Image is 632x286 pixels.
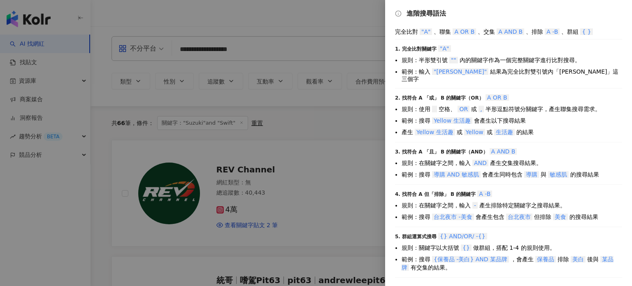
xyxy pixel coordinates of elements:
span: {保養品 -美白} AND 某品牌 [432,256,509,263]
div: 2. 找符合 A 「或」 B 的關鍵字（OR） [395,93,622,102]
li: 範例：搜尋 ，會產生 排除 後與 有交集的結果。 [402,255,622,272]
div: 5. 群組運算式搜尋 [395,232,622,240]
span: { } [580,28,592,35]
div: 4. 找符合 A 但「排除」 B 的關鍵字 [395,190,622,198]
span: "" [449,57,458,63]
li: 範例：輸入 結果為完全比對雙引號內「[PERSON_NAME]」這三個字 [402,67,622,82]
span: A -B [477,191,492,197]
div: 1. 完全比對關鍵字 [395,44,622,53]
span: 美白 [571,256,586,263]
span: , [479,106,483,112]
span: A OR B [453,28,476,35]
span: A AND B [497,28,524,35]
span: 導購 AND 敏感肌 [432,171,481,178]
span: "[PERSON_NAME]" [432,68,488,75]
li: 規則：關鍵字以大括號 做群組，搭配 1-4 的規則使用。 [402,244,622,252]
div: 3. 找符合 A 「且」 B 的關鍵字（AND） [395,147,622,156]
span: {} AND/OR/ -{} [438,233,487,239]
span: Yellow [464,129,485,135]
span: 台北夜市 -美食 [432,214,474,220]
div: 進階搜尋語法 [395,10,622,17]
span: {} [461,244,472,251]
li: 產生 或 或 的結果 [402,128,622,136]
span: 生活趣 [494,129,515,135]
li: 範例：搜尋 會產生同時包含 與 的搜尋結果 [402,170,622,179]
span: A AND B [490,148,517,155]
span: 台北夜市 [506,214,532,220]
span: 保養品 [535,256,556,263]
li: 範例：搜尋 會產生以下搜尋結果 [402,116,622,125]
span: OR [458,106,469,112]
li: 規則：半形雙引號 內的關鍵字作為一個完整關鍵字進行比對搜尋。 [402,56,622,64]
span: 敏感肌 [548,171,569,178]
span: A OR B [486,94,509,101]
span: Yellow 生活趣 [415,129,455,135]
span: "A" [420,28,432,35]
span: AND [472,160,488,166]
span: - [472,202,478,209]
span: 導購 [524,171,539,178]
span: 美食 [553,214,568,220]
li: 規則：在關鍵字之間，輸入 產生交集搜尋結果。 [402,159,622,167]
li: 範例：搜尋 會產生包含 但排除 的搜尋結果 [402,213,622,221]
li: 規則：使用 空格、 或 半形逗點符號分關鍵字，產生聯集搜尋需求。 [402,105,622,113]
div: 完全比對 、聯集 、交集 、排除 、群組 [395,28,622,36]
span: "A" [438,45,451,52]
li: 規則：在關鍵字之間，輸入 產生排除特定關鍵字之搜尋結果。 [402,201,622,209]
span: A -B [545,28,560,35]
span: Yellow 生活趣 [432,117,472,124]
